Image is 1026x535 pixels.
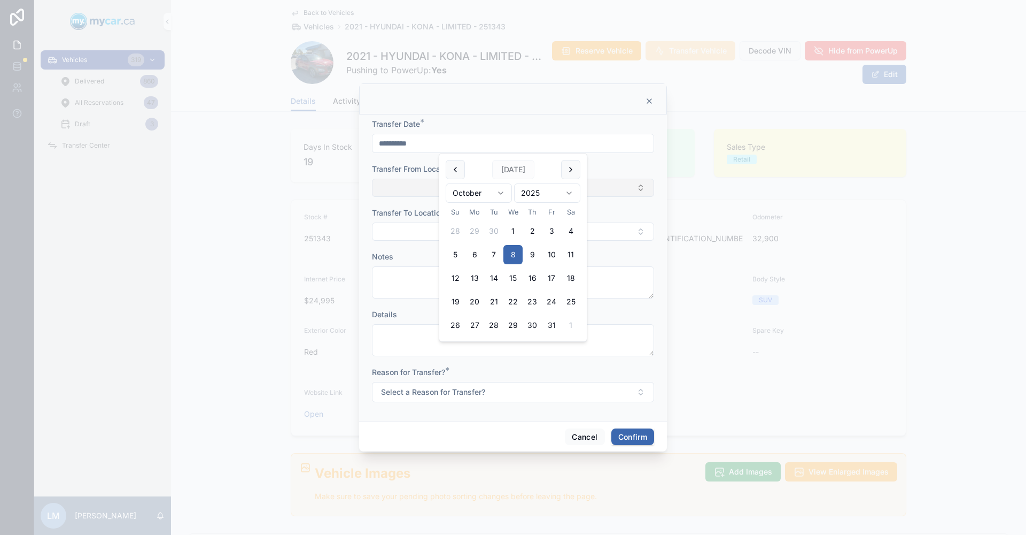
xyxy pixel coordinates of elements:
[446,207,465,217] th: Sunday
[465,316,484,335] button: Monday, October 27th, 2025
[561,221,580,241] button: Saturday, October 4th, 2025
[484,269,503,288] button: Tuesday, October 14th, 2025
[446,292,465,311] button: Sunday, October 19th, 2025
[542,245,561,264] button: Friday, October 10th, 2025
[503,292,523,311] button: Wednesday, October 22nd, 2025
[372,119,420,128] span: Transfer Date
[503,221,523,241] button: Wednesday, October 1st, 2025
[523,292,542,311] button: Thursday, October 23rd, 2025
[565,429,604,446] button: Cancel
[446,269,465,288] button: Sunday, October 12th, 2025
[503,207,523,217] th: Wednesday
[561,269,580,288] button: Saturday, October 18th, 2025
[523,269,542,288] button: Thursday, October 16th, 2025
[523,245,542,264] button: Thursday, October 9th, 2025
[561,292,580,311] button: Saturday, October 25th, 2025
[542,221,561,241] button: Friday, October 3rd, 2025
[542,292,561,311] button: Friday, October 24th, 2025
[523,316,542,335] button: Thursday, October 30th, 2025
[523,207,542,217] th: Thursday
[465,245,484,264] button: Monday, October 6th, 2025
[372,310,397,319] span: Details
[561,316,580,335] button: Saturday, November 1st, 2025
[372,252,393,261] span: Notes
[465,269,484,288] button: Monday, October 13th, 2025
[611,429,654,446] button: Confirm
[372,164,454,173] span: Transfer From Location
[484,245,503,264] button: Tuesday, October 7th, 2025
[465,292,484,311] button: Monday, October 20th, 2025
[542,207,561,217] th: Friday
[372,368,445,377] span: Reason for Transfer?
[542,269,561,288] button: Friday, October 17th, 2025
[465,207,484,217] th: Monday
[542,316,561,335] button: Friday, October 31st, 2025
[561,245,580,264] button: Saturday, October 11th, 2025
[561,207,580,217] th: Saturday
[523,221,542,241] button: Thursday, October 2nd, 2025
[446,221,465,241] button: Sunday, September 28th, 2025
[484,221,503,241] button: Tuesday, September 30th, 2025
[484,316,503,335] button: Tuesday, October 28th, 2025
[503,316,523,335] button: Wednesday, October 29th, 2025
[446,316,465,335] button: Sunday, October 26th, 2025
[465,221,484,241] button: Monday, September 29th, 2025
[484,292,503,311] button: Tuesday, October 21st, 2025
[503,245,523,264] button: Today, Wednesday, October 8th, 2025, selected
[484,207,503,217] th: Tuesday
[381,387,485,398] span: Select a Reason for Transfer?
[372,179,654,197] button: Select Button
[503,269,523,288] button: Wednesday, October 15th, 2025
[372,208,445,217] span: Transfer To Location
[446,245,465,264] button: Sunday, October 5th, 2025
[372,382,654,402] button: Select Button
[446,207,580,335] table: October 2025
[372,223,654,241] button: Select Button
